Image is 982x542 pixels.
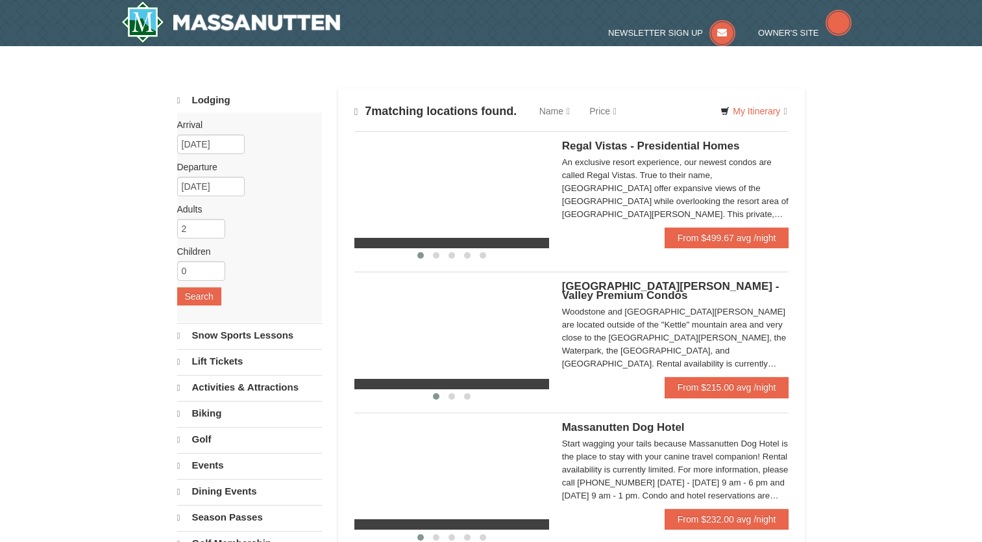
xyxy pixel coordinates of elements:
[177,161,312,174] label: Departure
[758,28,852,38] a: Owner's Site
[177,375,322,400] a: Activities & Attractions
[580,98,626,124] a: Price
[665,377,789,398] a: From $215.00 avg /night
[177,505,322,530] a: Season Passes
[121,1,341,43] a: Massanutten Resort
[665,509,789,530] a: From $232.00 avg /night
[562,421,685,433] span: Massanutten Dog Hotel
[562,437,789,502] div: Start wagging your tails because Massanutten Dog Hotel is the place to stay with your canine trav...
[712,101,795,121] a: My Itinerary
[121,1,341,43] img: Massanutten Resort Logo
[177,203,312,216] label: Adults
[177,453,322,478] a: Events
[562,280,779,302] span: [GEOGRAPHIC_DATA][PERSON_NAME] - Valley Premium Condos
[562,140,740,152] span: Regal Vistas - Presidential Homes
[177,401,322,426] a: Biking
[177,323,322,348] a: Snow Sports Lessons
[562,156,789,221] div: An exclusive resort experience, our newest condos are called Regal Vistas. True to their name, [G...
[665,227,789,248] a: From $499.67 avg /night
[758,28,819,38] span: Owner's Site
[608,28,735,38] a: Newsletter Sign Up
[177,479,322,504] a: Dining Events
[177,427,322,452] a: Golf
[177,287,221,305] button: Search
[608,28,703,38] span: Newsletter Sign Up
[177,88,322,112] a: Lodging
[177,349,322,374] a: Lift Tickets
[530,98,580,124] a: Name
[562,305,789,370] div: Woodstone and [GEOGRAPHIC_DATA][PERSON_NAME] are located outside of the "Kettle" mountain area an...
[177,245,312,258] label: Children
[177,118,312,131] label: Arrival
